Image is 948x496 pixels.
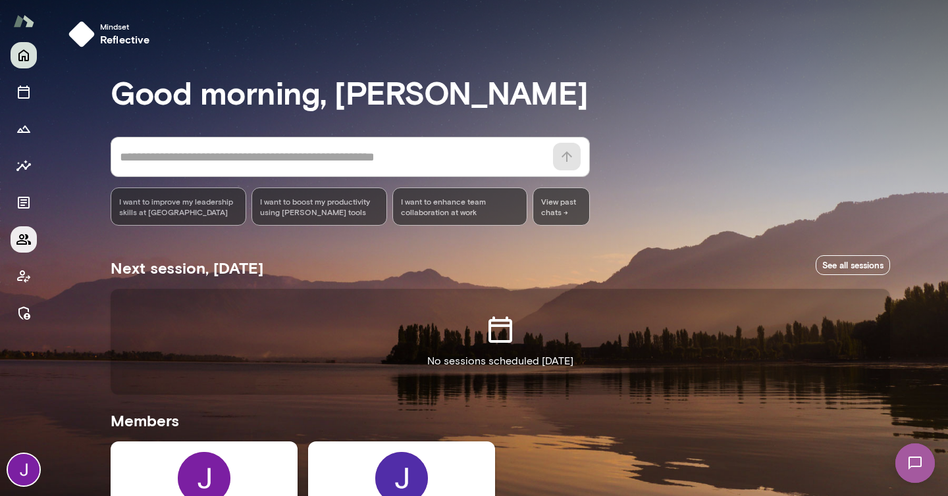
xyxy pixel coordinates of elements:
[816,255,890,276] a: See all sessions
[11,300,37,326] button: Manage
[11,42,37,68] button: Home
[11,79,37,105] button: Sessions
[401,196,519,217] span: I want to enhance team collaboration at work
[11,226,37,253] button: Members
[111,187,246,226] div: I want to improve my leadership skills at [GEOGRAPHIC_DATA]
[11,116,37,142] button: Growth Plan
[111,257,263,278] h5: Next session, [DATE]
[100,32,150,47] h6: reflective
[63,16,161,53] button: Mindsetreflective
[392,187,528,226] div: I want to enhance team collaboration at work
[251,187,387,226] div: I want to boost my productivity using [PERSON_NAME] tools
[100,21,150,32] span: Mindset
[427,353,573,369] p: No sessions scheduled [DATE]
[11,189,37,216] button: Documents
[8,454,39,485] img: Jocelyn Grodin
[13,9,34,34] img: Mento
[11,153,37,179] button: Insights
[11,263,37,289] button: Client app
[111,74,890,111] h3: Good morning, [PERSON_NAME]
[260,196,379,217] span: I want to boost my productivity using [PERSON_NAME] tools
[119,196,238,217] span: I want to improve my leadership skills at [GEOGRAPHIC_DATA]
[111,410,890,431] h5: Members
[68,21,95,47] img: mindset
[533,187,590,226] span: View past chats ->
